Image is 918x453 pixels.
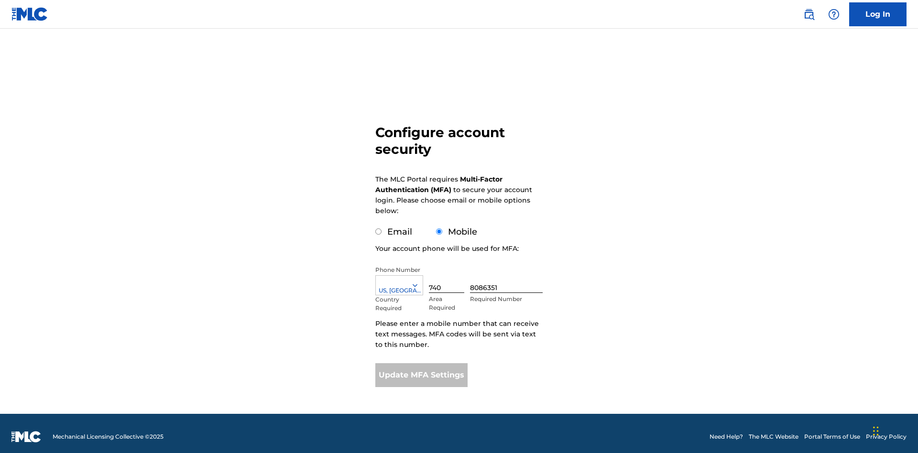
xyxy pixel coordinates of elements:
p: Required Number [470,295,543,303]
img: MLC Logo [11,7,48,21]
a: Public Search [799,5,819,24]
iframe: Chat Widget [870,407,918,453]
a: Log In [849,2,907,26]
a: Portal Terms of Use [804,432,860,441]
a: The MLC Website [749,432,798,441]
label: Email [387,226,412,237]
span: Mechanical Licensing Collective © 2025 [53,432,164,441]
div: Drag [873,417,879,445]
p: The MLC Portal requires to secure your account login. Please choose email or mobile options below: [375,174,532,216]
p: Country Required [375,295,407,313]
p: Please enter a mobile number that can receive text messages. MFA codes will be sent via text to t... [375,318,543,350]
a: Need Help? [710,432,743,441]
img: logo [11,431,41,442]
img: help [828,9,840,20]
label: Mobile [448,226,477,237]
img: search [803,9,815,20]
a: Privacy Policy [866,432,907,441]
div: US, [GEOGRAPHIC_DATA] +1 [376,286,423,295]
h3: Configure account security [375,124,543,158]
div: Help [824,5,843,24]
p: Area Required [429,295,464,312]
p: Your account phone will be used for MFA: [375,243,519,254]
